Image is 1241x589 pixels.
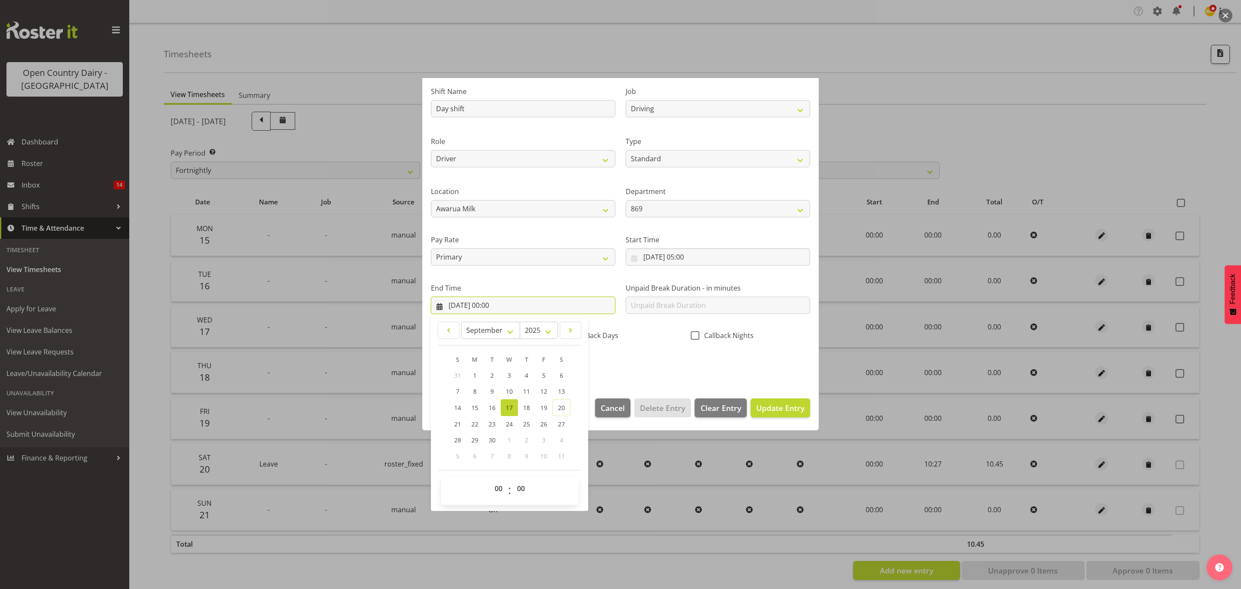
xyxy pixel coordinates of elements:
button: Cancel [595,398,630,417]
span: 18 [523,404,530,412]
span: 6 [473,452,477,460]
button: Feedback - Show survey [1225,265,1241,324]
a: 27 [552,416,571,432]
a: 16 [483,399,501,416]
span: 4 [525,371,528,379]
span: 7 [490,452,494,460]
span: 5 [456,452,459,460]
a: 28 [449,432,466,448]
span: 3 [542,436,546,444]
span: 10 [540,452,547,460]
span: 28 [454,436,461,444]
button: Update Entry [751,398,810,417]
span: 31 [454,371,461,379]
span: Callback Nights [699,331,754,340]
a: 11 [518,383,535,399]
span: CallBack Days [569,331,618,340]
a: 14 [449,399,466,416]
span: 17 [506,404,513,412]
a: 23 [483,416,501,432]
span: Clear Entry [701,402,741,414]
span: 6 [560,371,563,379]
label: Start Time [626,235,810,245]
label: Department [626,186,810,197]
span: 19 [540,404,547,412]
label: End Time [431,283,615,293]
a: 19 [535,399,552,416]
span: 15 [471,404,478,412]
span: 11 [523,387,530,395]
span: 5 [542,371,546,379]
span: 22 [471,420,478,428]
span: 26 [540,420,547,428]
label: Pay Rate [431,235,615,245]
span: Update Entry [756,403,804,413]
span: 27 [558,420,565,428]
span: 11 [558,452,565,460]
span: 8 [508,452,511,460]
span: 2 [525,436,528,444]
span: 29 [471,436,478,444]
a: 12 [535,383,552,399]
label: Shift Name [431,86,615,97]
span: S [560,355,563,363]
input: Unpaid Break Duration [626,297,810,314]
a: 4 [518,367,535,383]
a: 2 [483,367,501,383]
span: 24 [506,420,513,428]
input: Click to select... [626,248,810,266]
a: 25 [518,416,535,432]
label: Role [431,136,615,147]
span: M [472,355,477,363]
span: 23 [489,420,496,428]
img: help-xxl-2.png [1215,563,1224,572]
span: 9 [525,452,528,460]
a: 1 [466,367,483,383]
button: Delete Entry [634,398,691,417]
a: 24 [501,416,518,432]
span: T [525,355,528,363]
span: W [506,355,512,363]
span: 12 [540,387,547,395]
span: 2 [490,371,494,379]
span: Cancel [601,402,625,414]
a: 15 [466,399,483,416]
span: 4 [560,436,563,444]
a: 6 [552,367,571,383]
span: 25 [523,420,530,428]
a: 9 [483,383,501,399]
button: Clear Entry [695,398,746,417]
span: T [490,355,494,363]
a: 7 [449,383,466,399]
span: 1 [508,436,511,444]
span: 16 [489,404,496,412]
a: 8 [466,383,483,399]
a: 30 [483,432,501,448]
a: 17 [501,399,518,416]
span: 7 [456,387,459,395]
span: 3 [508,371,511,379]
span: Feedback [1229,274,1237,304]
input: Shift Name [431,100,615,117]
label: Unpaid Break Duration - in minutes [626,283,810,293]
input: Click to select... [431,297,615,314]
a: 22 [466,416,483,432]
a: 29 [466,432,483,448]
span: 20 [558,404,565,412]
span: 21 [454,420,461,428]
a: 10 [501,383,518,399]
span: 1 [473,371,477,379]
a: 18 [518,399,535,416]
span: S [456,355,459,363]
a: 13 [552,383,571,399]
span: 14 [454,404,461,412]
span: : [508,480,511,501]
span: Delete Entry [640,402,685,414]
label: Type [626,136,810,147]
span: 8 [473,387,477,395]
label: Location [431,186,615,197]
span: 13 [558,387,565,395]
a: 21 [449,416,466,432]
a: 26 [535,416,552,432]
span: 10 [506,387,513,395]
